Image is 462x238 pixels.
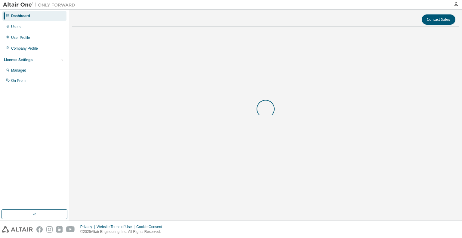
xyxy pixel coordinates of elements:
div: Cookie Consent [136,224,165,229]
div: Managed [11,68,26,73]
button: Contact Sales [422,14,455,25]
div: Privacy [80,224,97,229]
div: License Settings [4,57,32,62]
img: Altair One [3,2,78,8]
div: Users [11,24,20,29]
div: Company Profile [11,46,38,51]
div: Dashboard [11,14,30,18]
img: instagram.svg [46,226,53,233]
p: © 2025 Altair Engineering, Inc. All Rights Reserved. [80,229,166,234]
div: User Profile [11,35,30,40]
div: On Prem [11,78,26,83]
img: altair_logo.svg [2,226,33,233]
img: linkedin.svg [56,226,63,233]
img: facebook.svg [36,226,43,233]
div: Website Terms of Use [97,224,136,229]
img: youtube.svg [66,226,75,233]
